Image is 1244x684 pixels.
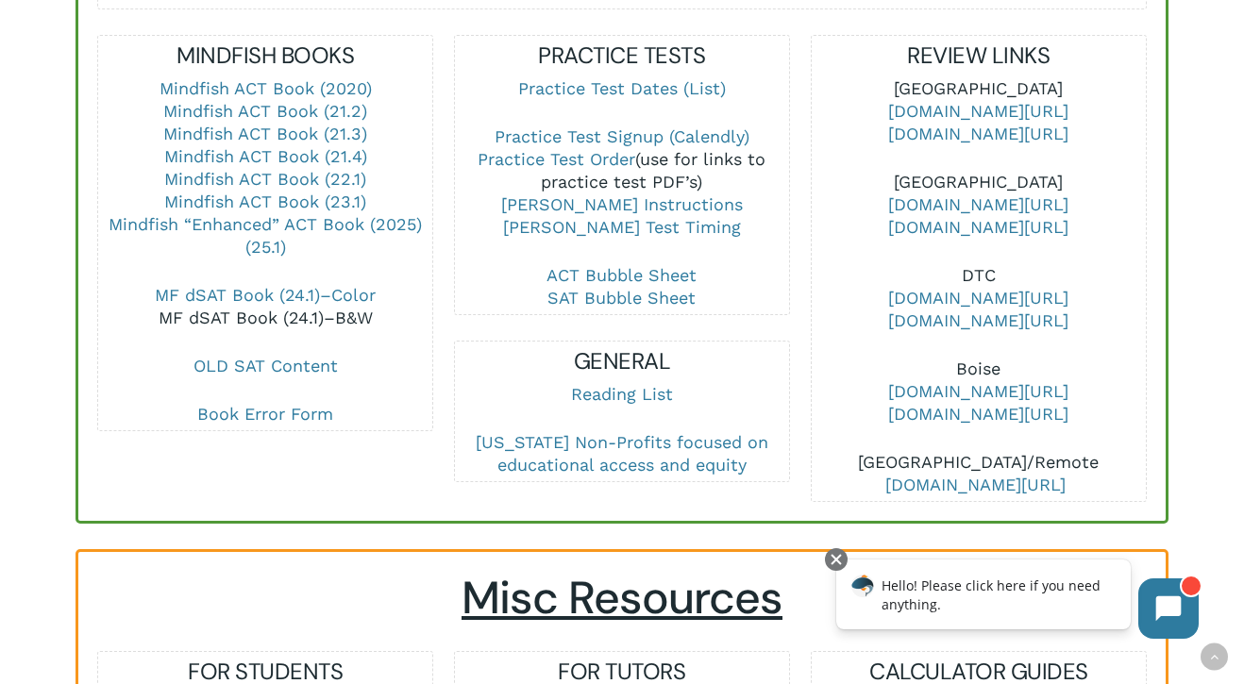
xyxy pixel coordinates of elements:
[160,78,372,98] a: Mindfish ACT Book (2020)
[888,310,1068,330] a: [DOMAIN_NAME][URL]
[164,169,366,189] a: Mindfish ACT Book (22.1)
[547,288,696,308] a: SAT Bubble Sheet
[812,451,1145,496] p: [GEOGRAPHIC_DATA]/Remote
[888,404,1068,424] a: [DOMAIN_NAME][URL]
[98,41,431,71] h5: MINDFISH BOOKS
[885,475,1066,494] a: [DOMAIN_NAME][URL]
[812,77,1145,171] p: [GEOGRAPHIC_DATA]
[478,149,635,169] a: Practice Test Order
[888,217,1068,237] a: [DOMAIN_NAME][URL]
[455,41,788,71] h5: PRACTICE TESTS
[193,356,338,375] a: OLD SAT Content
[159,308,373,327] a: MF dSAT Book (24.1)–B&W
[888,101,1068,121] a: [DOMAIN_NAME][URL]
[495,126,749,146] a: Practice Test Signup (Calendly)
[455,346,788,376] h5: GENERAL
[812,358,1145,451] p: Boise
[164,146,367,166] a: Mindfish ACT Book (21.4)
[812,264,1145,358] p: DTC
[888,381,1068,401] a: [DOMAIN_NAME][URL]
[163,101,367,121] a: Mindfish ACT Book (21.2)
[163,124,367,143] a: Mindfish ACT Book (21.3)
[888,124,1068,143] a: [DOMAIN_NAME][URL]
[476,432,768,475] a: [US_STATE] Non-Profits focused on educational access and equity
[197,404,333,424] a: Book Error Form
[812,171,1145,264] p: [GEOGRAPHIC_DATA]
[164,192,366,211] a: Mindfish ACT Book (23.1)
[462,568,782,627] span: Misc Resources
[501,194,743,214] a: [PERSON_NAME] Instructions
[503,217,741,237] a: [PERSON_NAME] Test Timing
[888,194,1068,214] a: [DOMAIN_NAME][URL]
[518,78,726,98] a: Practice Test Dates (List)
[546,265,697,285] a: ACT Bubble Sheet
[155,285,376,305] a: MF dSAT Book (24.1)–Color
[816,544,1218,658] iframe: Chatbot
[455,125,788,264] p: (use for links to practice test PDF’s)
[109,214,422,257] a: Mindfish “Enhanced” ACT Book (2025) (25.1)
[888,288,1068,308] a: [DOMAIN_NAME][URL]
[812,41,1145,71] h5: REVIEW LINKS
[571,384,673,404] a: Reading List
